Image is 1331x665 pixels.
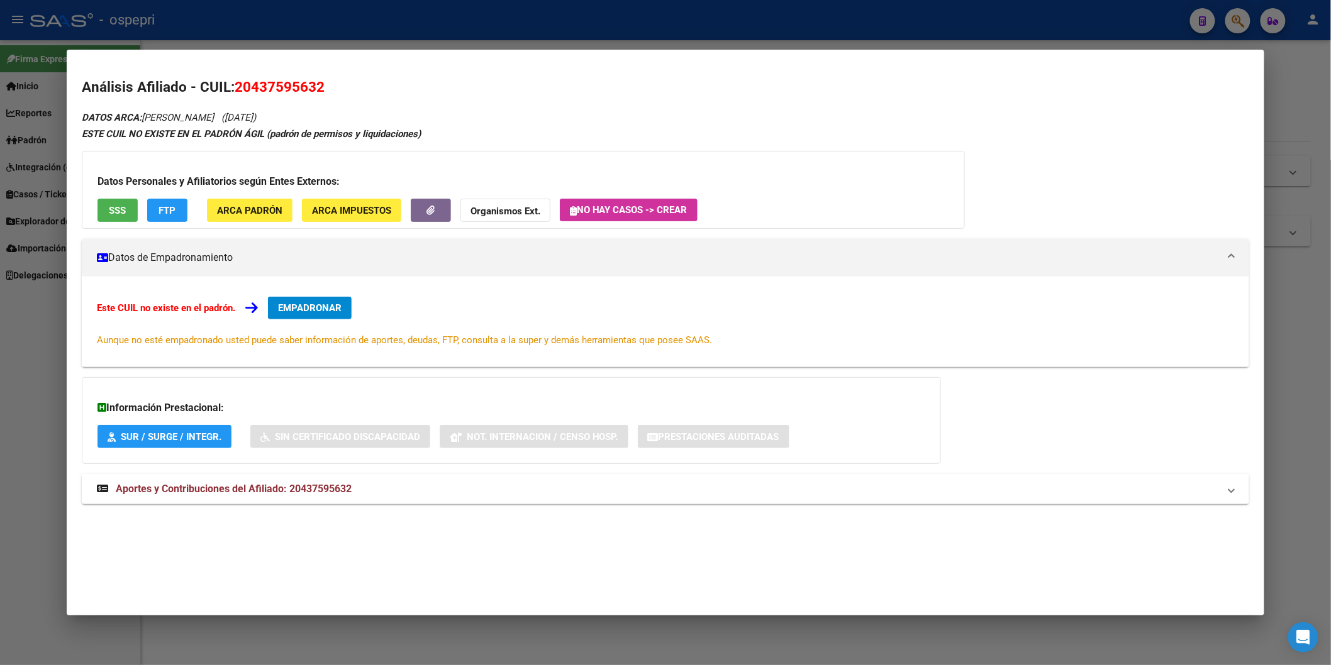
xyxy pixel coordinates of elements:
[638,425,789,448] button: Prestaciones Auditadas
[82,112,142,123] strong: DATOS ARCA:
[312,205,391,216] span: ARCA Impuestos
[250,425,430,448] button: Sin Certificado Discapacidad
[278,302,342,314] span: EMPADRONAR
[82,112,214,123] span: [PERSON_NAME]
[82,277,1249,367] div: Datos de Empadronamiento
[116,483,352,495] span: Aportes y Contribuciones del Afiliado: 20437595632
[460,199,550,222] button: Organismos Ext.
[471,206,540,217] strong: Organismos Ext.
[440,425,628,448] button: Not. Internacion / Censo Hosp.
[82,474,1249,504] mat-expansion-panel-header: Aportes y Contribuciones del Afiliado: 20437595632
[97,199,138,222] button: SSS
[97,174,949,189] h3: Datos Personales y Afiliatorios según Entes Externos:
[217,205,282,216] span: ARCA Padrón
[82,77,1249,98] h2: Análisis Afiliado - CUIL:
[97,302,235,314] strong: Este CUIL no existe en el padrón.
[97,250,1219,265] mat-panel-title: Datos de Empadronamiento
[159,205,175,216] span: FTP
[82,128,421,140] strong: ESTE CUIL NO EXISTE EN EL PADRÓN ÁGIL (padrón de permisos y liquidaciones)
[207,199,292,222] button: ARCA Padrón
[659,431,779,442] span: Prestaciones Auditadas
[275,431,420,442] span: Sin Certificado Discapacidad
[221,112,256,123] span: ([DATE])
[570,204,688,216] span: No hay casos -> Crear
[121,431,221,442] span: SUR / SURGE / INTEGR.
[97,425,231,448] button: SUR / SURGE / INTEGR.
[235,79,325,95] span: 20437595632
[1288,622,1318,652] div: Open Intercom Messenger
[302,199,401,222] button: ARCA Impuestos
[97,400,925,415] h3: Información Prestacional:
[97,334,713,346] span: Aunque no esté empadronado usted puede saber información de aportes, deudas, FTP, consulta a la s...
[109,205,126,216] span: SSS
[82,239,1249,277] mat-expansion-panel-header: Datos de Empadronamiento
[268,297,352,319] button: EMPADRONAR
[467,431,618,442] span: Not. Internacion / Censo Hosp.
[560,199,698,221] button: No hay casos -> Crear
[147,199,187,222] button: FTP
